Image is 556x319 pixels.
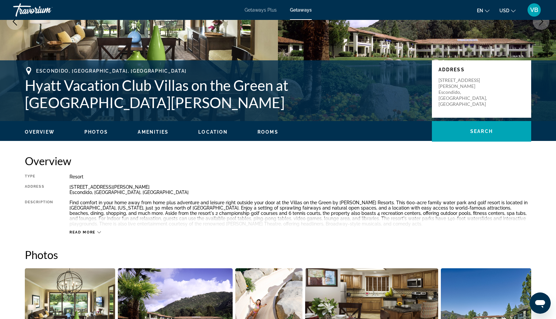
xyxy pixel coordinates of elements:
h2: Overview [25,154,531,167]
span: Photos [84,129,108,135]
a: Travorium [13,1,79,19]
span: Search [470,129,493,134]
button: Location [198,129,228,135]
button: User Menu [526,3,543,17]
h2: Photos [25,248,531,261]
span: Overview [25,129,55,135]
button: Next image [533,13,549,30]
div: Resort [69,174,531,179]
iframe: Кнопка запуска окна обмена сообщениями [530,292,551,314]
span: Location [198,129,228,135]
span: VB [530,7,538,13]
p: [STREET_ADDRESS][PERSON_NAME] Escondido, [GEOGRAPHIC_DATA], [GEOGRAPHIC_DATA] [439,77,491,107]
button: Rooms [257,129,278,135]
h1: Hyatt Vacation Club Villas on the Green at [GEOGRAPHIC_DATA][PERSON_NAME] [25,77,425,111]
div: Description [25,200,53,226]
button: Photos [84,129,108,135]
a: Getaways Plus [245,7,277,13]
span: Amenities [138,129,168,135]
span: Read more [69,230,96,234]
button: Overview [25,129,55,135]
button: Change language [477,6,489,15]
span: Escondido, [GEOGRAPHIC_DATA], [GEOGRAPHIC_DATA] [36,68,187,74]
div: Find comfort in your home away from home plus adventure and leisure right outside your door at th... [69,200,531,226]
button: Change currency [499,6,516,15]
button: Search [432,121,531,142]
span: en [477,8,483,13]
button: Amenities [138,129,168,135]
a: Getaways [290,7,312,13]
div: Address [25,184,53,195]
p: Address [439,67,525,72]
div: [STREET_ADDRESS][PERSON_NAME] Escondido, [GEOGRAPHIC_DATA], [GEOGRAPHIC_DATA] [69,184,531,195]
div: Type [25,174,53,179]
button: Previous image [7,13,23,30]
span: Rooms [257,129,278,135]
span: USD [499,8,509,13]
button: Read more [69,230,101,235]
